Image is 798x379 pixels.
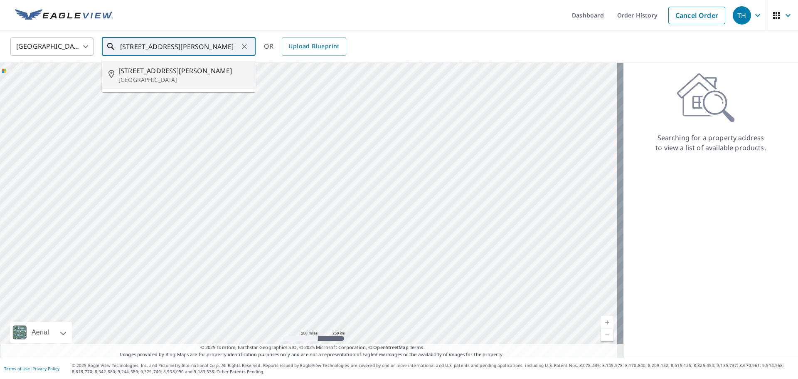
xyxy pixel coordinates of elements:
[239,41,250,52] button: Clear
[373,344,408,350] a: OpenStreetMap
[72,362,794,375] p: © 2025 Eagle View Technologies, Inc. and Pictometry International Corp. All Rights Reserved. Repo...
[10,35,94,58] div: [GEOGRAPHIC_DATA]
[118,76,249,84] p: [GEOGRAPHIC_DATA]
[288,41,339,52] span: Upload Blueprint
[120,35,239,58] input: Search by address or latitude-longitude
[282,37,346,56] a: Upload Blueprint
[601,316,613,329] a: Current Level 5, Zoom In
[15,9,113,22] img: EV Logo
[118,66,249,76] span: [STREET_ADDRESS][PERSON_NAME]
[410,344,424,350] a: Terms
[10,322,72,343] div: Aerial
[655,133,766,153] p: Searching for a property address to view a list of available products.
[733,6,751,25] div: TH
[4,366,30,372] a: Terms of Use
[264,37,346,56] div: OR
[29,322,52,343] div: Aerial
[668,7,725,24] a: Cancel Order
[601,329,613,341] a: Current Level 5, Zoom Out
[4,366,59,371] p: |
[200,344,424,351] span: © 2025 TomTom, Earthstar Geographics SIO, © 2025 Microsoft Corporation, ©
[32,366,59,372] a: Privacy Policy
